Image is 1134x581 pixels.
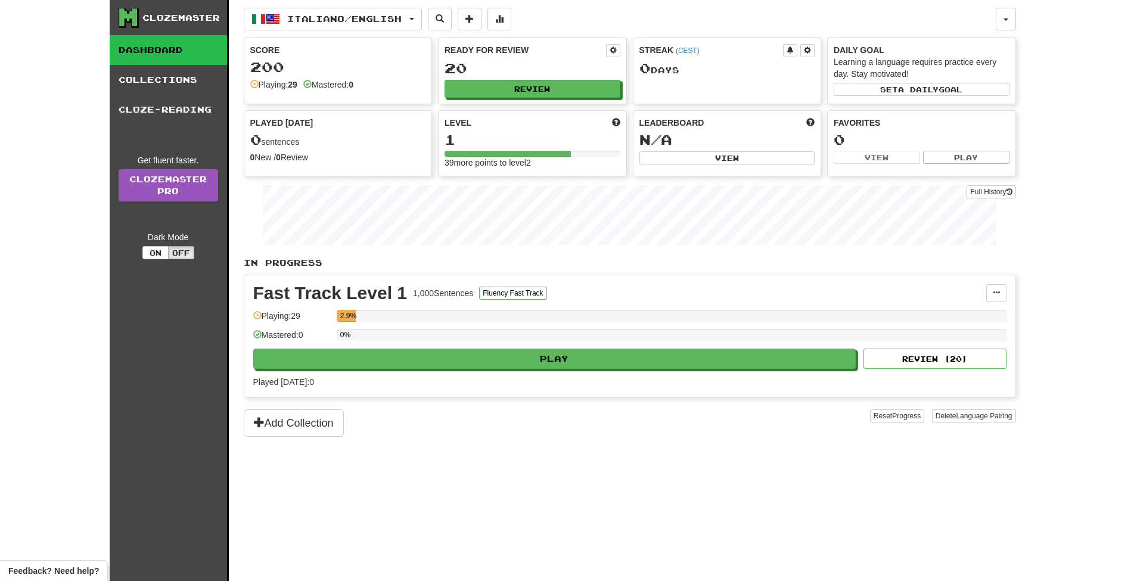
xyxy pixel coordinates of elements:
button: Italiano/English [244,8,422,30]
span: Played [DATE]: 0 [253,377,314,387]
button: Off [168,246,194,259]
span: Open feedback widget [8,565,99,577]
span: Level [445,117,471,129]
button: View [834,151,920,164]
button: More stats [487,8,511,30]
a: ClozemasterPro [119,169,218,201]
div: Streak [639,44,784,56]
span: 0 [250,131,262,148]
div: Learning a language requires practice every day. Stay motivated! [834,56,1009,80]
a: (CEST) [676,46,700,55]
strong: 0 [276,153,281,162]
button: Play [923,151,1009,164]
button: Search sentences [428,8,452,30]
div: Score [250,44,426,56]
div: 20 [445,61,620,76]
button: On [142,246,169,259]
strong: 0 [250,153,255,162]
div: 39 more points to level 2 [445,157,620,169]
div: Get fluent faster. [119,154,218,166]
span: 0 [639,60,651,76]
div: New / Review [250,151,426,163]
button: Review [445,80,620,98]
div: Mastered: 0 [253,329,331,349]
div: Dark Mode [119,231,218,243]
span: Score more points to level up [612,117,620,129]
div: Ready for Review [445,44,606,56]
button: Add Collection [244,409,344,437]
div: Fast Track Level 1 [253,284,408,302]
span: Italiano / English [287,14,402,24]
span: Leaderboard [639,117,704,129]
div: Day s [639,61,815,76]
p: In Progress [244,257,1016,269]
button: DeleteLanguage Pairing [932,409,1016,422]
span: Progress [892,412,921,420]
button: Full History [967,185,1015,198]
div: Favorites [834,117,1009,129]
button: Seta dailygoal [834,83,1009,96]
div: sentences [250,132,426,148]
div: 1 [445,132,620,147]
div: Clozemaster [142,12,220,24]
div: 1,000 Sentences [413,287,473,299]
span: a daily [898,85,939,94]
a: Dashboard [110,35,227,65]
strong: 29 [288,80,297,89]
button: Review (20) [863,349,1006,369]
div: Daily Goal [834,44,1009,56]
button: Play [253,349,856,369]
button: Fluency Fast Track [479,287,546,300]
div: Playing: [250,79,297,91]
div: 200 [250,60,426,74]
span: Language Pairing [956,412,1012,420]
span: Played [DATE] [250,117,313,129]
div: 0 [834,132,1009,147]
button: Add sentence to collection [458,8,481,30]
div: 2.9% [340,310,356,322]
span: N/A [639,131,672,148]
strong: 0 [349,80,353,89]
button: ResetProgress [870,409,924,422]
a: Collections [110,65,227,95]
div: Playing: 29 [253,310,331,330]
a: Cloze-Reading [110,95,227,125]
div: Mastered: [303,79,353,91]
button: View [639,151,815,164]
span: This week in points, UTC [806,117,815,129]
